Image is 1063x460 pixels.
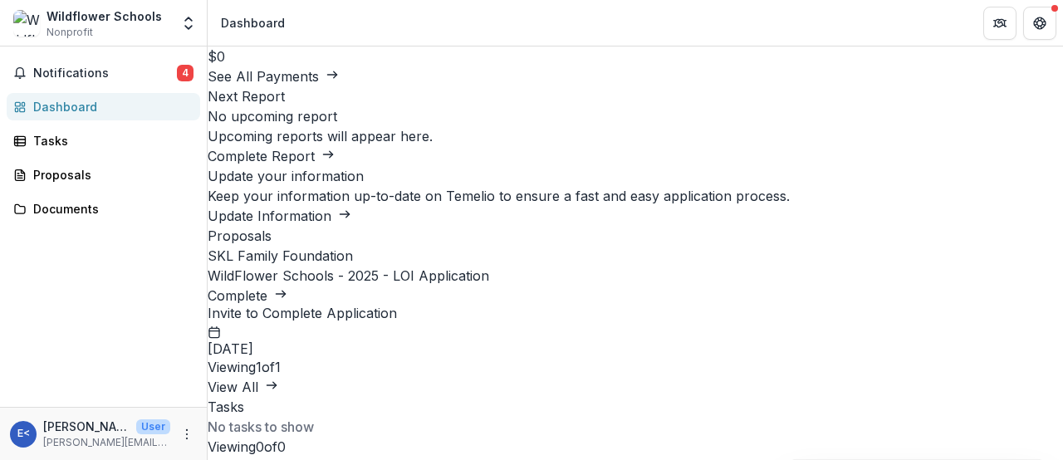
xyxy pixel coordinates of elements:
div: Erica <erica.cantoni@wildflowerschools.org> [17,428,30,439]
h2: Proposals [208,226,1063,246]
a: WildFlower Schools - 2025 - LOI Application [208,267,489,284]
h2: Next Report [208,86,1063,106]
a: Documents [7,195,200,223]
div: Dashboard [221,14,285,32]
a: Complete Report [208,148,335,164]
img: Wildflower Schools [13,10,40,37]
div: Proposals [33,166,187,184]
button: More [177,424,197,444]
div: Wildflower Schools [47,7,162,25]
div: Documents [33,200,187,218]
nav: breadcrumb [214,11,291,35]
a: Update Information [208,208,351,224]
div: Dashboard [33,98,187,115]
p: Viewing 0 of 0 [208,437,1063,457]
button: Partners [983,7,1016,40]
span: 4 [177,65,193,81]
p: Viewing 1 of 1 [208,357,1063,377]
p: User [136,419,170,434]
h3: Keep your information up-to-date on Temelio to ensure a fast and easy application process. [208,186,1063,206]
p: Upcoming reports will appear here. [208,126,1063,146]
span: Invite to Complete Application [208,306,397,321]
button: Get Help [1023,7,1056,40]
h2: Tasks [208,397,1063,417]
span: Notifications [33,66,177,81]
h2: Update your information [208,166,1063,186]
button: Notifications4 [7,60,200,86]
h3: $0 [208,46,1063,66]
span: [DATE] [208,341,253,357]
button: Open entity switcher [177,7,200,40]
a: Complete [208,287,287,304]
p: No tasks to show [208,417,1063,437]
p: [PERSON_NAME][EMAIL_ADDRESS][PERSON_NAME][DOMAIN_NAME] [43,435,170,450]
a: Proposals [7,161,200,188]
a: Tasks [7,127,200,154]
button: See All Payments [208,66,339,86]
h3: No upcoming report [208,106,1063,126]
span: Nonprofit [47,25,93,40]
p: SKL Family Foundation [208,246,1063,266]
div: Tasks [33,132,187,149]
a: View All [208,379,278,395]
p: [PERSON_NAME] <[PERSON_NAME][EMAIL_ADDRESS][PERSON_NAME][DOMAIN_NAME]> [43,418,130,435]
a: Dashboard [7,93,200,120]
